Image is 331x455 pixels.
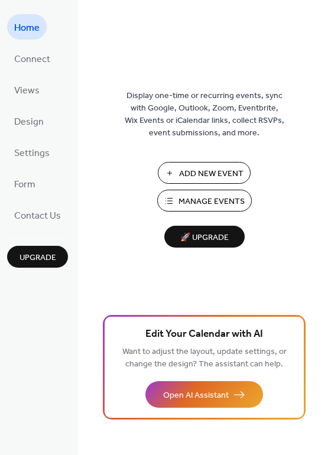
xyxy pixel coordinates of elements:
[7,108,51,134] a: Design
[14,175,35,194] span: Form
[7,77,47,102] a: Views
[7,246,68,268] button: Upgrade
[14,113,44,131] span: Design
[7,14,47,40] a: Home
[122,344,287,372] span: Want to adjust the layout, update settings, or change the design? The assistant can help.
[14,207,61,225] span: Contact Us
[179,196,245,208] span: Manage Events
[171,230,238,246] span: 🚀 Upgrade
[14,144,50,162] span: Settings
[14,19,40,37] span: Home
[14,50,50,69] span: Connect
[163,389,229,402] span: Open AI Assistant
[145,326,263,343] span: Edit Your Calendar with AI
[7,139,57,165] a: Settings
[157,190,252,212] button: Manage Events
[125,90,284,139] span: Display one-time or recurring events, sync with Google, Outlook, Zoom, Eventbrite, Wix Events or ...
[179,168,244,180] span: Add New Event
[164,226,245,248] button: 🚀 Upgrade
[158,162,251,184] button: Add New Event
[7,202,68,227] a: Contact Us
[7,171,43,196] a: Form
[20,252,56,264] span: Upgrade
[14,82,40,100] span: Views
[145,381,263,408] button: Open AI Assistant
[7,45,57,71] a: Connect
